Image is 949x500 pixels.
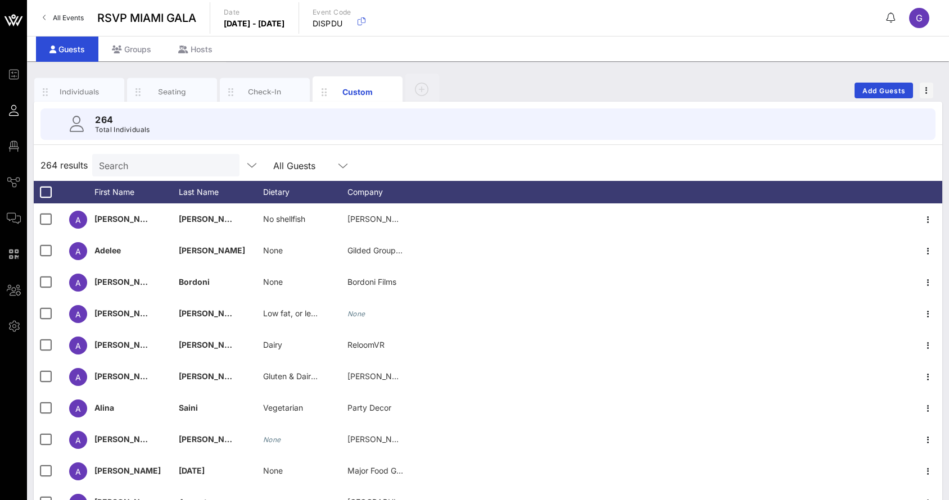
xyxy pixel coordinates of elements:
p: [DATE] - [DATE] [224,18,285,29]
i: None [347,310,365,318]
span: None [263,466,283,475]
span: [PERSON_NAME] [94,466,161,475]
p: Date [224,7,285,18]
span: Major Food Group / Major Food Events [347,466,489,475]
div: Guests [36,37,98,62]
span: [PERSON_NAME] [94,371,161,381]
div: Company [347,181,432,203]
div: Seating [147,87,197,97]
span: Party Decor [347,403,391,412]
span: A [75,341,81,351]
span: G [916,12,923,24]
span: All Events [53,13,84,22]
span: A [75,247,81,256]
p: 264 [95,113,150,126]
span: [PERSON_NAME] [94,434,161,444]
div: All Guests [273,161,315,171]
span: [PERSON_NAME] [179,340,245,349]
span: Gilded Group Decor [347,246,420,255]
span: RSVP MIAMI GALA [97,10,196,26]
span: [PERSON_NAME] Event Design [347,371,463,381]
span: [PERSON_NAME] [179,246,245,255]
button: Add Guests [855,83,913,98]
span: A [75,372,81,382]
span: None [263,246,283,255]
div: Check-In [240,87,290,97]
span: [PERSON_NAME] [94,340,161,349]
span: [PERSON_NAME] [179,371,245,381]
div: All Guests [266,154,356,176]
span: [PERSON_NAME] Events [347,434,439,444]
span: A [75,467,81,476]
span: A [75,435,81,445]
div: G [909,8,929,28]
span: No shellfish [263,214,305,224]
span: [PERSON_NAME] [94,214,161,224]
div: Last Name [179,181,263,203]
span: [PERSON_NAME] [94,277,161,287]
span: [PERSON_NAME] [179,308,245,318]
span: Dairy [263,340,282,349]
span: Add Guests [862,87,906,95]
a: All Events [36,9,91,27]
i: None [263,435,281,444]
p: DISPDU [313,18,351,29]
span: [PERSON_NAME] [179,434,245,444]
div: Individuals [55,87,105,97]
span: 264 results [40,158,88,172]
span: [PERSON_NAME] Weddings [347,214,451,224]
span: ReloomVR [347,340,385,349]
span: Low fat, or less to no sauce. Can eat chicken and white fish [263,308,481,318]
span: A [75,404,81,413]
span: A [75,215,81,225]
span: Gluten & Dairy Free [263,371,334,381]
span: None [263,277,283,287]
div: First Name [94,181,179,203]
span: A [75,278,81,288]
span: Adelee [94,246,121,255]
div: Groups [98,37,165,62]
span: A [75,310,81,319]
span: [DATE] [179,466,205,475]
div: Hosts [165,37,226,62]
span: Bordoni Films [347,277,396,287]
span: Saini [179,403,198,412]
div: Custom [333,86,383,98]
span: Alina [94,403,114,412]
span: Bordoni [179,277,210,287]
span: [PERSON_NAME] [179,214,245,224]
span: [PERSON_NAME] [94,308,161,318]
p: Event Code [313,7,351,18]
span: Vegetarian [263,403,303,412]
p: Total Individuals [95,124,150,135]
div: Dietary [263,181,347,203]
